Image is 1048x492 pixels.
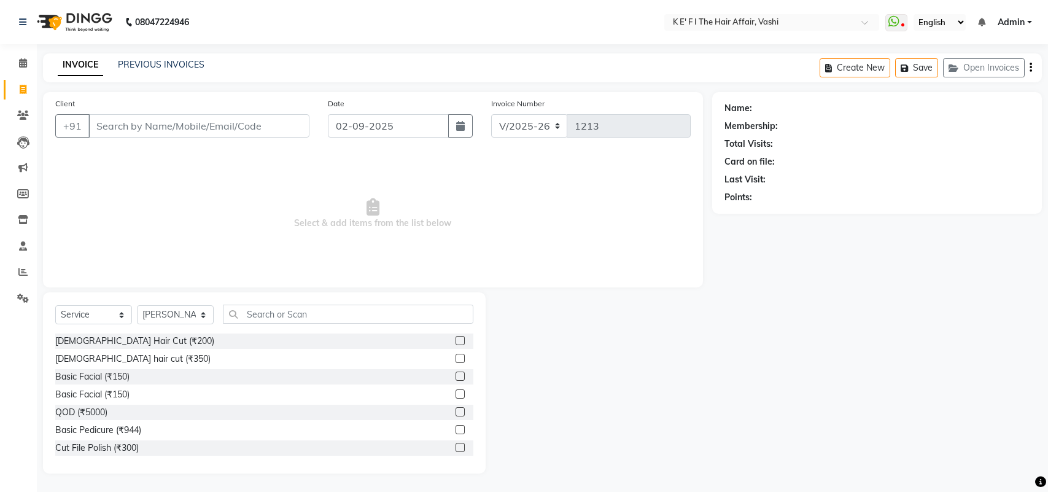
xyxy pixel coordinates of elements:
label: Client [55,98,75,109]
div: Total Visits: [724,138,773,150]
b: 08047224946 [135,5,189,39]
a: PREVIOUS INVOICES [118,59,204,70]
div: [DEMOGRAPHIC_DATA] Hair Cut (₹200) [55,335,214,348]
div: Membership: [724,120,778,133]
a: INVOICE [58,54,103,76]
img: logo [31,5,115,39]
div: Cut File Polish (₹300) [55,442,139,455]
div: Name: [724,102,752,115]
span: Select & add items from the list below [55,152,691,275]
span: Admin [998,16,1025,29]
button: +91 [55,114,90,138]
input: Search by Name/Mobile/Email/Code [88,114,309,138]
div: [DEMOGRAPHIC_DATA] hair cut (₹350) [55,353,211,365]
label: Date [328,98,344,109]
div: QOD (₹5000) [55,406,107,419]
div: Card on file: [724,155,775,168]
div: Last Visit: [724,173,766,186]
div: Basic Facial (₹150) [55,388,130,401]
button: Save [895,58,938,77]
label: Invoice Number [491,98,545,109]
div: Basic Pedicure (₹944) [55,424,141,437]
div: Basic Facial (₹150) [55,370,130,383]
input: Search or Scan [223,305,473,324]
div: Points: [724,191,752,204]
button: Open Invoices [943,58,1025,77]
button: Create New [820,58,890,77]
